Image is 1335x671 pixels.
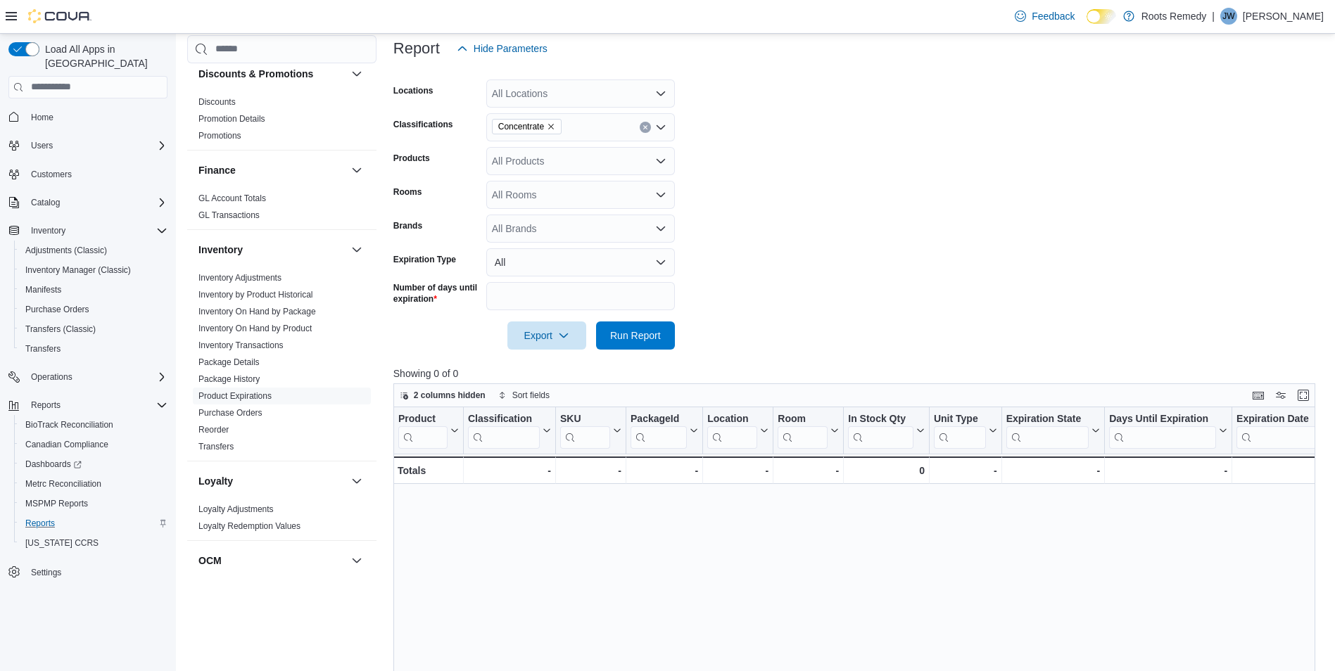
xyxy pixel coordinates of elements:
[934,412,997,448] button: Unit Type
[20,475,167,492] span: Metrc Reconciliation
[631,412,698,448] button: PackageId
[394,387,491,404] button: 2 columns hidden
[640,122,651,133] button: Clear input
[934,412,986,448] div: Unit Type
[393,220,422,231] label: Brands
[14,513,173,533] button: Reports
[25,419,113,430] span: BioTrack Reconciliation
[1109,412,1216,448] div: Days Until Expiration
[398,412,459,448] button: Product
[14,339,173,359] button: Transfers
[631,462,698,479] div: -
[1236,412,1317,426] div: Expiration Date
[1109,462,1227,479] div: -
[198,289,313,300] span: Inventory by Product Historical
[348,65,365,82] button: Discounts & Promotions
[14,241,173,260] button: Adjustments (Classic)
[14,533,173,553] button: [US_STATE] CCRS
[20,340,66,357] a: Transfers
[25,166,77,183] a: Customers
[20,495,167,512] span: MSPMP Reports
[20,456,167,473] span: Dashboards
[20,436,167,453] span: Canadian Compliance
[198,273,281,283] a: Inventory Adjustments
[468,462,551,479] div: -
[198,442,234,452] a: Transfers
[25,284,61,295] span: Manifests
[707,412,757,426] div: Location
[31,169,72,180] span: Customers
[20,242,167,259] span: Adjustments (Classic)
[14,435,173,454] button: Canadian Compliance
[31,371,72,383] span: Operations
[655,189,666,200] button: Open list of options
[778,462,839,479] div: -
[498,120,544,134] span: Concentrate
[3,561,173,582] button: Settings
[198,130,241,141] span: Promotions
[655,223,666,234] button: Open list of options
[198,554,346,568] button: OCM
[610,328,661,343] span: Run Report
[25,439,108,450] span: Canadian Compliance
[198,408,262,418] a: Purchase Orders
[655,155,666,167] button: Open list of options
[25,194,65,211] button: Catalog
[778,412,828,426] div: Room
[39,42,167,70] span: Load All Apps in [GEOGRAPHIC_DATA]
[198,425,229,435] a: Reorder
[1272,387,1289,404] button: Display options
[198,113,265,124] span: Promotion Details
[198,243,243,257] h3: Inventory
[3,164,173,184] button: Customers
[1222,8,1234,25] span: JW
[198,193,266,204] span: GL Account Totals
[1006,412,1100,448] button: Expiration State
[25,459,82,470] span: Dashboards
[198,374,260,384] a: Package History
[25,137,58,154] button: Users
[1006,462,1100,479] div: -
[934,412,986,426] div: Unit Type
[1087,9,1116,24] input: Dark Mode
[198,357,260,368] span: Package Details
[512,390,550,401] span: Sort fields
[198,407,262,418] span: Purchase Orders
[198,243,346,257] button: Inventory
[20,515,61,532] a: Reports
[848,412,925,448] button: In Stock Qty
[3,136,173,155] button: Users
[596,321,675,350] button: Run Report
[198,210,260,221] span: GL Transactions
[1006,412,1089,448] div: Expiration State
[25,245,107,256] span: Adjustments (Classic)
[25,478,101,490] span: Metrc Reconciliation
[198,307,316,317] a: Inventory On Hand by Package
[198,424,229,435] span: Reorder
[25,369,78,385] button: Operations
[393,366,1325,381] p: Showing 0 of 0
[20,262,137,279] a: Inventory Manager (Classic)
[25,108,167,126] span: Home
[28,9,91,23] img: Cova
[707,462,768,479] div: -
[14,454,173,474] a: Dashboards
[25,222,71,239] button: Inventory
[25,537,99,549] span: [US_STATE] CCRS
[20,475,107,492] a: Metrc Reconciliation
[25,324,96,335] span: Transfers (Classic)
[198,441,234,452] span: Transfers
[393,40,440,57] h3: Report
[198,163,346,177] button: Finance
[1009,2,1080,30] a: Feedback
[198,210,260,220] a: GL Transactions
[3,107,173,127] button: Home
[198,193,266,203] a: GL Account Totals
[631,412,687,426] div: PackageId
[198,323,312,334] span: Inventory On Hand by Product
[198,163,236,177] h3: Finance
[1243,8,1324,25] p: [PERSON_NAME]
[198,474,233,488] h3: Loyalty
[198,521,300,531] a: Loyalty Redemption Values
[187,501,377,540] div: Loyalty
